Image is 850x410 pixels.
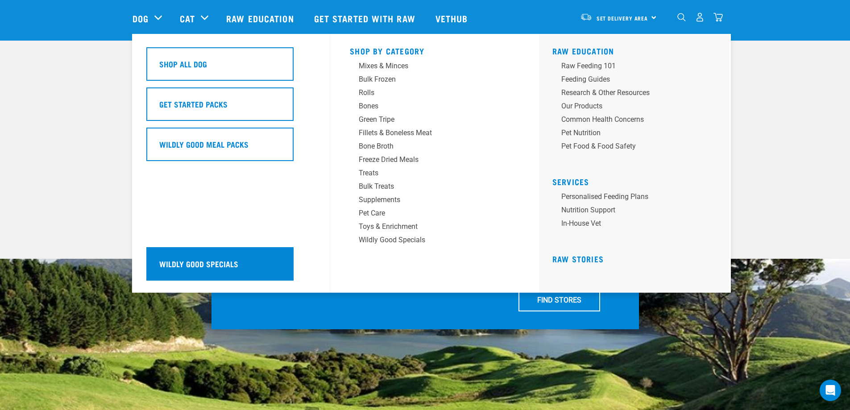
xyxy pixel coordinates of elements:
[159,138,249,150] h5: Wildly Good Meal Packs
[695,12,705,22] img: user.png
[146,247,316,287] a: Wildly Good Specials
[350,74,519,87] a: Bulk Frozen
[580,13,592,21] img: van-moving.png
[713,12,723,22] img: home-icon@2x.png
[359,195,498,205] div: Supplements
[146,128,316,168] a: Wildly Good Meal Packs
[552,257,604,261] a: Raw Stories
[820,380,841,401] div: Open Intercom Messenger
[133,12,149,25] a: Dog
[552,74,722,87] a: Feeding Guides
[350,181,519,195] a: Bulk Treats
[359,128,498,138] div: Fillets & Boneless Meat
[518,289,600,311] a: FIND STORES
[359,235,498,245] div: Wildly Good Specials
[359,154,498,165] div: Freeze Dried Meals
[350,221,519,235] a: Toys & Enrichment
[552,114,722,128] a: Common Health Concerns
[552,61,722,74] a: Raw Feeding 101
[359,208,498,219] div: Pet Care
[552,141,722,154] a: Pet Food & Food Safety
[350,128,519,141] a: Fillets & Boneless Meat
[561,141,701,152] div: Pet Food & Food Safety
[350,154,519,168] a: Freeze Dried Meals
[350,195,519,208] a: Supplements
[350,114,519,128] a: Green Tripe
[359,101,498,112] div: Bones
[552,205,722,218] a: Nutrition Support
[180,12,195,25] a: Cat
[561,87,701,98] div: Research & Other Resources
[552,191,722,205] a: Personalised Feeding Plans
[159,98,228,110] h5: Get Started Packs
[561,128,701,138] div: Pet Nutrition
[359,114,498,125] div: Green Tripe
[350,208,519,221] a: Pet Care
[561,74,701,85] div: Feeding Guides
[552,128,722,141] a: Pet Nutrition
[677,13,686,21] img: home-icon-1@2x.png
[350,87,519,101] a: Rolls
[159,58,207,70] h5: Shop All Dog
[552,177,722,184] h5: Services
[305,0,427,36] a: Get started with Raw
[561,101,701,112] div: Our Products
[359,87,498,98] div: Rolls
[146,47,316,87] a: Shop All Dog
[552,218,722,232] a: In-house vet
[350,101,519,114] a: Bones
[146,87,316,128] a: Get Started Packs
[159,258,238,269] h5: Wildly Good Specials
[359,221,498,232] div: Toys & Enrichment
[561,114,701,125] div: Common Health Concerns
[552,49,614,53] a: Raw Education
[350,141,519,154] a: Bone Broth
[597,17,648,20] span: Set Delivery Area
[359,168,498,178] div: Treats
[350,46,519,54] h5: Shop By Category
[350,235,519,248] a: Wildly Good Specials
[552,101,722,114] a: Our Products
[359,141,498,152] div: Bone Broth
[359,181,498,192] div: Bulk Treats
[350,61,519,74] a: Mixes & Minces
[427,0,479,36] a: Vethub
[359,61,498,71] div: Mixes & Minces
[552,87,722,101] a: Research & Other Resources
[561,61,701,71] div: Raw Feeding 101
[217,0,305,36] a: Raw Education
[350,168,519,181] a: Treats
[359,74,498,85] div: Bulk Frozen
